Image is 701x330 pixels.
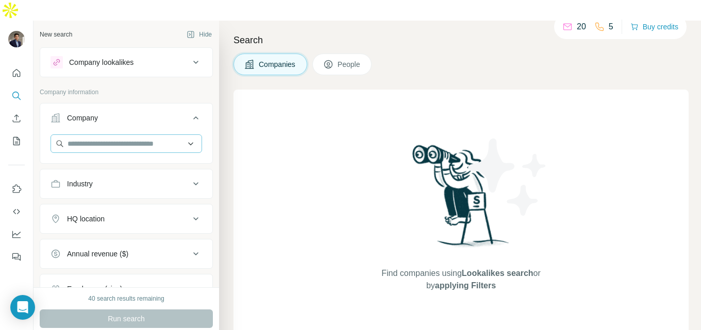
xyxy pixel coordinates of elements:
[378,267,543,292] span: Find companies using or by
[338,59,361,70] span: People
[40,171,212,196] button: Industry
[8,64,25,82] button: Quick start
[67,284,122,294] div: Employees (size)
[8,202,25,221] button: Use Surfe API
[40,88,213,97] p: Company information
[40,30,72,39] div: New search
[462,269,533,277] span: Lookalikes search
[40,206,212,231] button: HQ location
[179,27,219,42] button: Hide
[8,31,25,47] img: Avatar
[40,276,212,301] button: Employees (size)
[40,241,212,266] button: Annual revenue ($)
[40,106,212,134] button: Company
[8,248,25,266] button: Feedback
[10,295,35,320] div: Open Intercom Messenger
[461,131,554,223] img: Surfe Illustration - Stars
[67,113,98,123] div: Company
[609,21,613,33] p: 5
[8,86,25,105] button: Search
[67,214,105,224] div: HQ location
[69,57,133,67] div: Company lookalikes
[8,109,25,128] button: Enrich CSV
[577,21,586,33] p: 20
[8,132,25,150] button: My lists
[67,249,128,259] div: Annual revenue ($)
[40,50,212,75] button: Company lookalikes
[630,20,678,34] button: Buy credits
[233,33,689,47] h4: Search
[259,59,296,70] span: Companies
[435,281,496,290] span: applying Filters
[408,142,515,257] img: Surfe Illustration - Woman searching with binoculars
[67,179,93,189] div: Industry
[8,180,25,198] button: Use Surfe on LinkedIn
[8,225,25,244] button: Dashboard
[88,294,164,303] div: 40 search results remaining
